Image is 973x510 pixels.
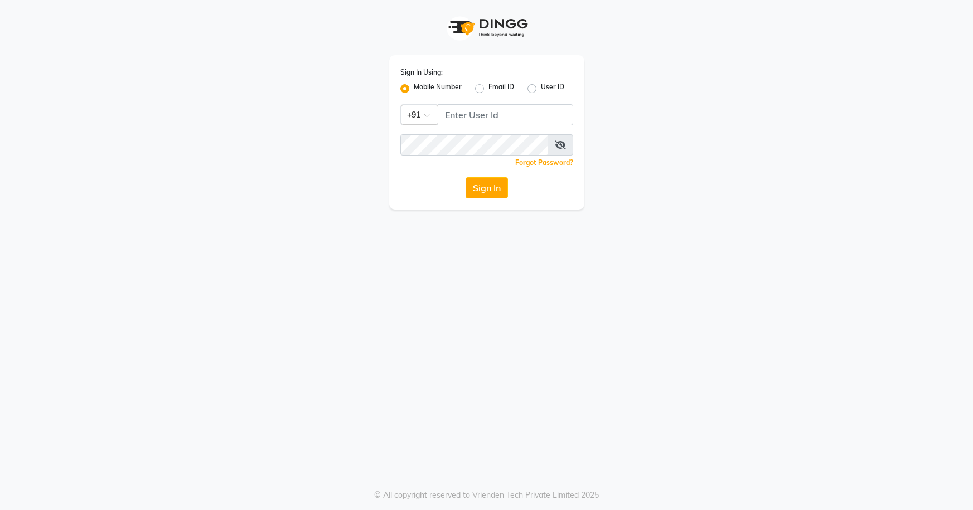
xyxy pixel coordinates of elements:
label: Email ID [488,82,514,95]
img: logo1.svg [442,11,531,44]
button: Sign In [466,177,508,198]
input: Username [438,104,573,125]
a: Forgot Password? [515,158,573,167]
label: User ID [541,82,564,95]
label: Sign In Using: [400,67,443,77]
label: Mobile Number [414,82,462,95]
input: Username [400,134,548,156]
